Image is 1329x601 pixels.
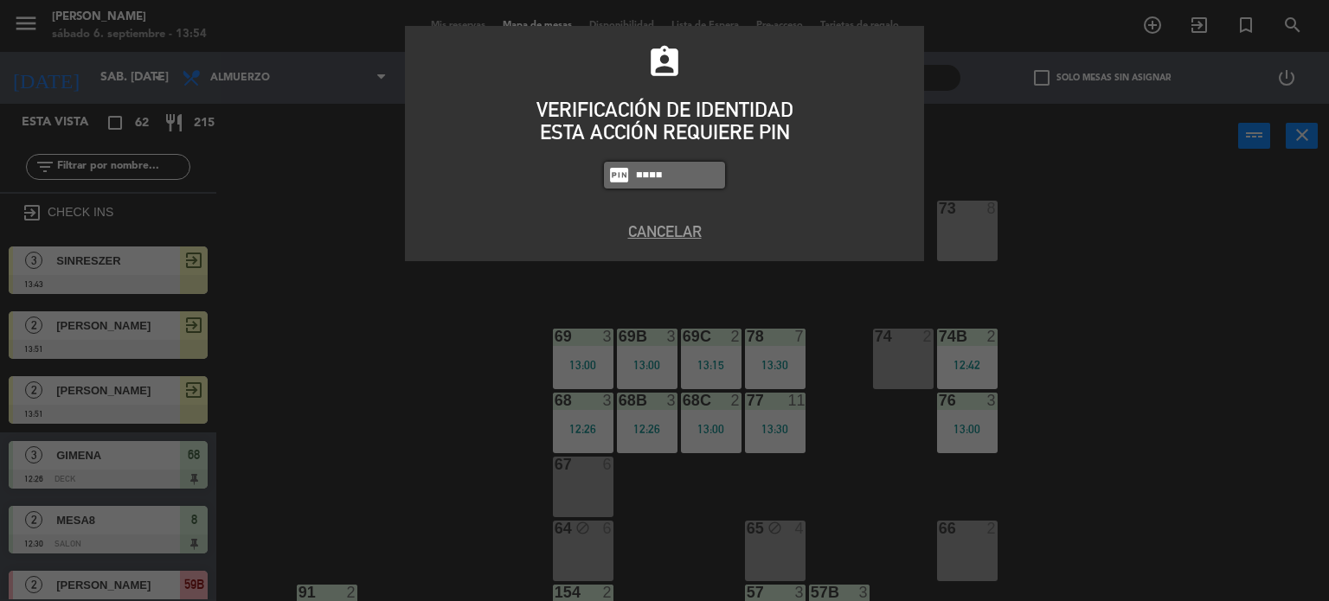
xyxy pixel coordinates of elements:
i: assignment_ind [646,44,683,80]
div: VERIFICACIÓN DE IDENTIDAD [418,99,911,121]
div: ESTA ACCIÓN REQUIERE PIN [418,121,911,144]
input: 1234 [634,165,721,185]
button: Cancelar [418,220,911,243]
i: fiber_pin [608,164,630,186]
